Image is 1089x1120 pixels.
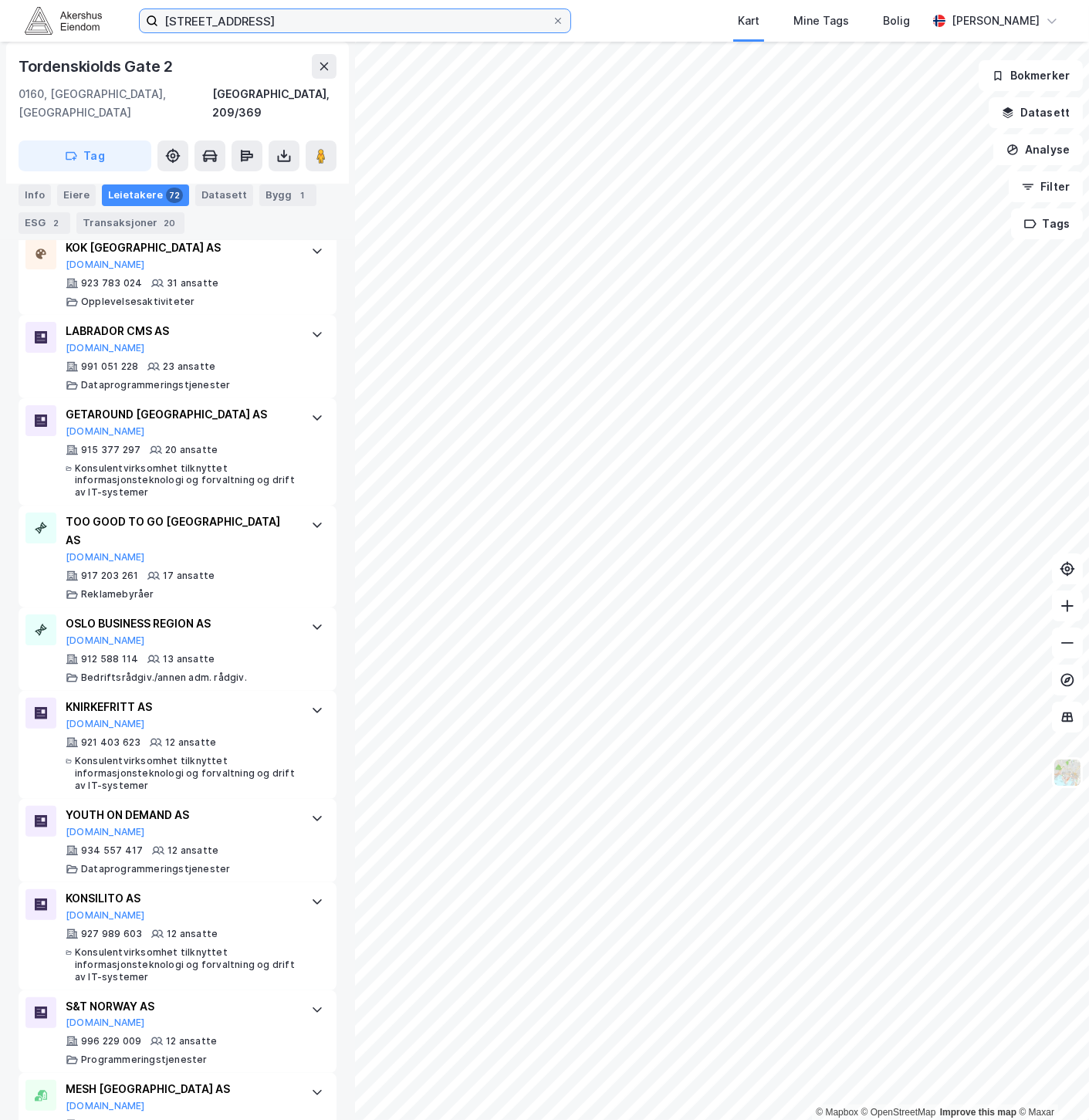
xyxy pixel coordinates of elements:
[81,296,194,308] div: Opplevelsesaktiviteter
[76,211,184,233] div: Transaksjoner
[952,12,1040,30] div: [PERSON_NAME]
[81,844,143,857] div: 934 557 417
[75,462,296,499] div: Konsulentvirksomhet tilknyttet informasjonsteknologi og forvaltning og drift av IT-systemer
[195,184,253,205] div: Datasett
[81,736,140,749] div: 921 403 623
[81,1035,141,1047] div: 996 229 009
[66,322,296,340] div: LABRADOR CMS AS
[66,909,145,922] button: [DOMAIN_NAME]
[1012,1046,1089,1120] div: Kontrollprogram for chat
[212,85,337,122] div: [GEOGRAPHIC_DATA], 209/369
[66,405,296,424] div: GETAROUND [GEOGRAPHIC_DATA] AS
[81,379,230,391] div: Dataprogrammeringstjenester
[163,360,215,373] div: 23 ansatte
[75,755,296,792] div: Konsulentvirksomhet tilknyttet informasjonsteknologi og forvaltning og drift av IT-systemer
[102,184,189,205] div: Leietakere
[81,928,142,940] div: 927 989 603
[167,928,218,940] div: 12 ansatte
[66,806,296,824] div: YOUTH ON DEMAND AS
[166,187,183,202] div: 72
[66,718,145,730] button: [DOMAIN_NAME]
[81,570,138,582] div: 917 203 261
[883,12,910,30] div: Bolig
[81,360,138,373] div: 991 051 228
[163,653,215,665] div: 13 ansatte
[19,140,151,171] button: Tag
[19,184,51,205] div: Info
[81,863,230,875] div: Dataprogrammeringstjenester
[75,946,296,983] div: Konsulentvirksomhet tilknyttet informasjonsteknologi og forvaltning og drift av IT-systemer
[66,634,145,647] button: [DOMAIN_NAME]
[66,513,296,550] div: TOO GOOD TO GO [GEOGRAPHIC_DATA] AS
[66,997,296,1016] div: S&T NORWAY AS
[295,187,310,202] div: 1
[19,211,70,233] div: ESG
[940,1107,1016,1118] a: Improve this map
[81,277,142,289] div: 923 783 024
[66,614,296,633] div: OSLO BUSINESS REGION AS
[81,653,138,665] div: 912 588 114
[66,889,296,908] div: KONSILITO AS
[66,826,145,838] button: [DOMAIN_NAME]
[66,342,145,354] button: [DOMAIN_NAME]
[165,736,216,749] div: 12 ansatte
[259,184,316,205] div: Bygg
[81,444,140,456] div: 915 377 297
[861,1107,936,1118] a: OpenStreetMap
[163,570,215,582] div: 17 ansatte
[19,85,212,122] div: 0160, [GEOGRAPHIC_DATA], [GEOGRAPHIC_DATA]
[167,844,218,857] div: 12 ansatte
[158,9,552,32] input: Søk på adresse, matrikkel, gårdeiere, leietakere eller personer
[1011,208,1083,239] button: Tags
[1009,171,1083,202] button: Filter
[1053,758,1082,787] img: Z
[81,1054,208,1066] div: Programmeringstjenester
[793,12,849,30] div: Mine Tags
[81,672,247,684] div: Bedriftsrådgiv./annen adm. rådgiv.
[1012,1046,1089,1120] iframe: Chat Widget
[165,444,218,456] div: 20 ansatte
[993,134,1083,165] button: Analyse
[25,7,102,34] img: akershus-eiendom-logo.9091f326c980b4bce74ccdd9f866810c.svg
[66,239,296,257] div: KOK [GEOGRAPHIC_DATA] AS
[738,12,759,30] div: Kart
[161,215,178,230] div: 20
[66,1080,296,1098] div: MESH [GEOGRAPHIC_DATA] AS
[816,1107,858,1118] a: Mapbox
[167,277,218,289] div: 31 ansatte
[989,97,1083,128] button: Datasett
[66,259,145,271] button: [DOMAIN_NAME]
[66,425,145,438] button: [DOMAIN_NAME]
[57,184,96,205] div: Eiere
[19,54,176,79] div: Tordenskiolds Gate 2
[66,698,296,716] div: KNIRKEFRITT AS
[979,60,1083,91] button: Bokmerker
[166,1035,217,1047] div: 12 ansatte
[66,551,145,563] button: [DOMAIN_NAME]
[66,1017,145,1029] button: [DOMAIN_NAME]
[66,1100,145,1112] button: [DOMAIN_NAME]
[49,215,64,230] div: 2
[81,588,154,601] div: Reklamebyråer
